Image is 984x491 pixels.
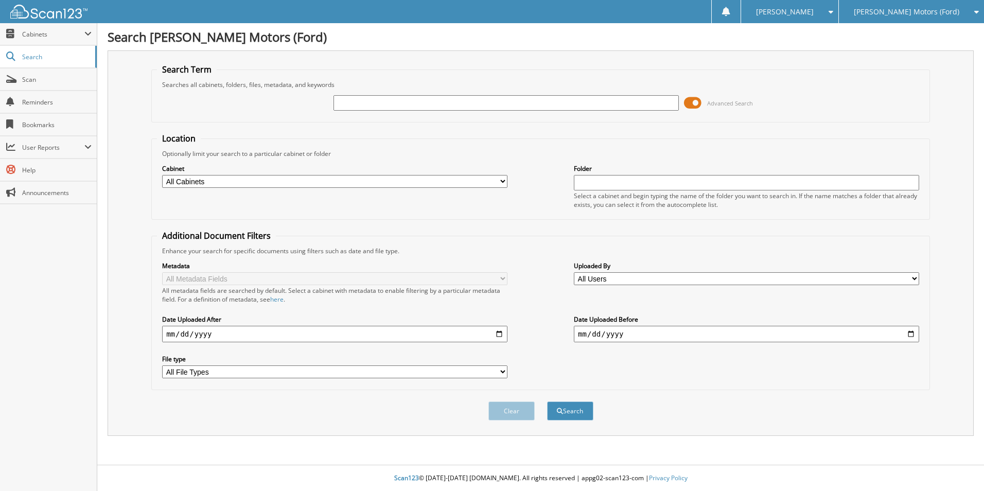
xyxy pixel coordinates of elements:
[108,28,974,45] h1: Search [PERSON_NAME] Motors (Ford)
[157,80,924,89] div: Searches all cabinets, folders, files, metadata, and keywords
[574,191,919,209] div: Select a cabinet and begin typing the name of the folder you want to search in. If the name match...
[22,166,92,174] span: Help
[162,286,507,304] div: All metadata fields are searched by default. Select a cabinet with metadata to enable filtering b...
[22,75,92,84] span: Scan
[22,98,92,107] span: Reminders
[854,9,959,15] span: [PERSON_NAME] Motors (Ford)
[22,120,92,129] span: Bookmarks
[157,133,201,144] legend: Location
[574,164,919,173] label: Folder
[22,188,92,197] span: Announcements
[22,52,90,61] span: Search
[22,143,84,152] span: User Reports
[10,5,87,19] img: scan123-logo-white.svg
[162,355,507,363] label: File type
[97,466,984,491] div: © [DATE]-[DATE] [DOMAIN_NAME]. All rights reserved | appg02-scan123-com |
[162,261,507,270] label: Metadata
[157,64,217,75] legend: Search Term
[162,315,507,324] label: Date Uploaded After
[394,474,419,482] span: Scan123
[756,9,814,15] span: [PERSON_NAME]
[162,164,507,173] label: Cabinet
[157,247,924,255] div: Enhance your search for specific documents using filters such as date and file type.
[488,401,535,420] button: Clear
[574,261,919,270] label: Uploaded By
[707,99,753,107] span: Advanced Search
[270,295,284,304] a: here
[574,315,919,324] label: Date Uploaded Before
[547,401,593,420] button: Search
[157,230,276,241] legend: Additional Document Filters
[162,326,507,342] input: start
[649,474,688,482] a: Privacy Policy
[157,149,924,158] div: Optionally limit your search to a particular cabinet or folder
[22,30,84,39] span: Cabinets
[574,326,919,342] input: end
